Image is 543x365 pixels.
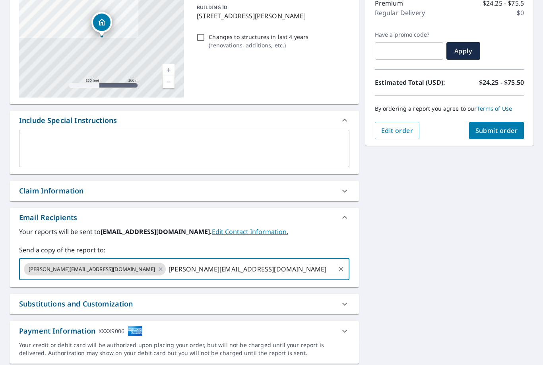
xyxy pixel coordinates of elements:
div: Payment InformationXXXX9006cardImage [10,321,359,341]
p: [STREET_ADDRESS][PERSON_NAME] [197,11,346,21]
p: BUILDING ID [197,4,227,11]
div: Payment Information [19,326,143,336]
b: [EMAIL_ADDRESS][DOMAIN_NAME]. [101,227,212,236]
p: Regular Delivery [375,8,425,18]
div: XXXX9006 [99,326,124,336]
div: Your credit or debit card will be authorized upon placing your order, but will not be charged unt... [19,341,349,357]
span: Apply [453,47,474,55]
a: Terms of Use [477,105,512,112]
a: EditContactInfo [212,227,288,236]
p: ( renovations, additions, etc. ) [209,41,308,49]
a: Current Level 17, Zoom In [163,64,175,76]
div: Claim Information [19,185,84,196]
label: Have a promo code? [375,31,443,38]
div: Include Special Instructions [19,115,117,126]
label: Send a copy of the report to: [19,245,349,255]
span: [PERSON_NAME][EMAIL_ADDRESS][DOMAIN_NAME] [24,265,160,273]
span: Submit order [475,126,518,135]
div: Email Recipients [19,212,77,223]
img: cardImage [128,326,143,336]
p: $0 [517,8,524,18]
div: Substitutions and Customization [10,294,359,314]
p: Estimated Total (USD): [375,78,450,87]
div: Include Special Instructions [10,111,359,130]
span: Edit order [381,126,413,135]
div: Claim Information [10,181,359,201]
div: [PERSON_NAME][EMAIL_ADDRESS][DOMAIN_NAME] [24,263,166,275]
button: Edit order [375,122,420,139]
p: By ordering a report you agree to our [375,105,524,112]
button: Submit order [469,122,524,139]
button: Apply [446,42,480,60]
div: Email Recipients [10,208,359,227]
div: Substitutions and Customization [19,299,133,309]
label: Your reports will be sent to [19,227,349,236]
button: Clear [335,264,347,275]
p: $24.25 - $75.50 [479,78,524,87]
p: Changes to structures in last 4 years [209,33,308,41]
a: Current Level 17, Zoom Out [163,76,175,88]
div: Dropped pin, building 1, Residential property, 12016 Ladrido Ln Austin, TX 78727 [91,12,112,37]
